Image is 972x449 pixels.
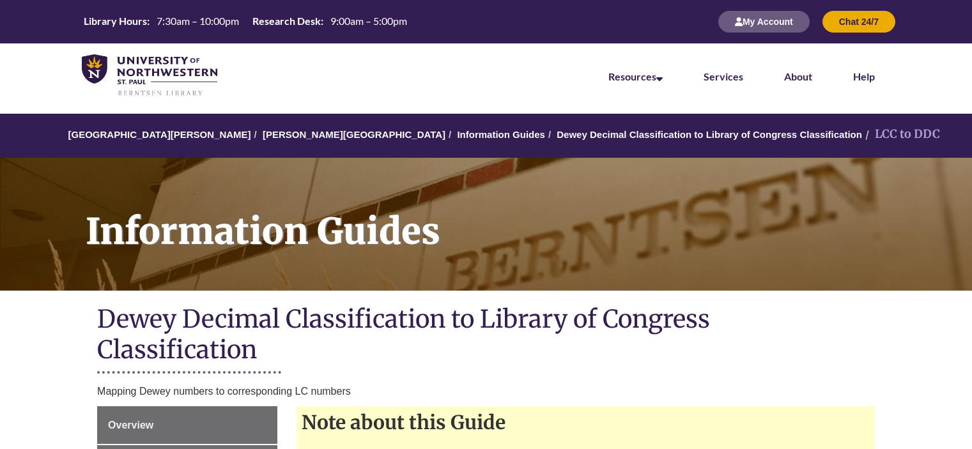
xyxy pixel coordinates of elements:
[82,54,217,97] img: UNWSP Library Logo
[862,125,940,144] li: LCC to DDC
[704,70,743,82] a: Services
[157,15,239,27] span: 7:30am – 10:00pm
[297,406,875,438] h2: Note about this Guide
[718,16,810,27] a: My Account
[97,303,875,368] h1: Dewey Decimal Classification to Library of Congress Classification
[97,406,277,445] a: Overview
[97,386,351,397] span: Mapping Dewey numbers to corresponding LC numbers
[79,14,412,28] table: Hours Today
[247,14,325,28] th: Research Desk:
[557,129,862,140] a: Dewey Decimal Classification to Library of Congress Classification
[108,420,153,430] span: Overview
[608,70,663,82] a: Resources
[68,129,251,140] a: [GEOGRAPHIC_DATA][PERSON_NAME]
[72,158,972,274] h1: Information Guides
[853,70,875,82] a: Help
[784,70,812,82] a: About
[263,129,445,140] a: [PERSON_NAME][GEOGRAPHIC_DATA]
[79,14,151,28] th: Library Hours:
[822,11,895,33] button: Chat 24/7
[718,11,810,33] button: My Account
[457,129,545,140] a: Information Guides
[79,14,412,29] a: Hours Today
[822,16,895,27] a: Chat 24/7
[330,15,407,27] span: 9:00am – 5:00pm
